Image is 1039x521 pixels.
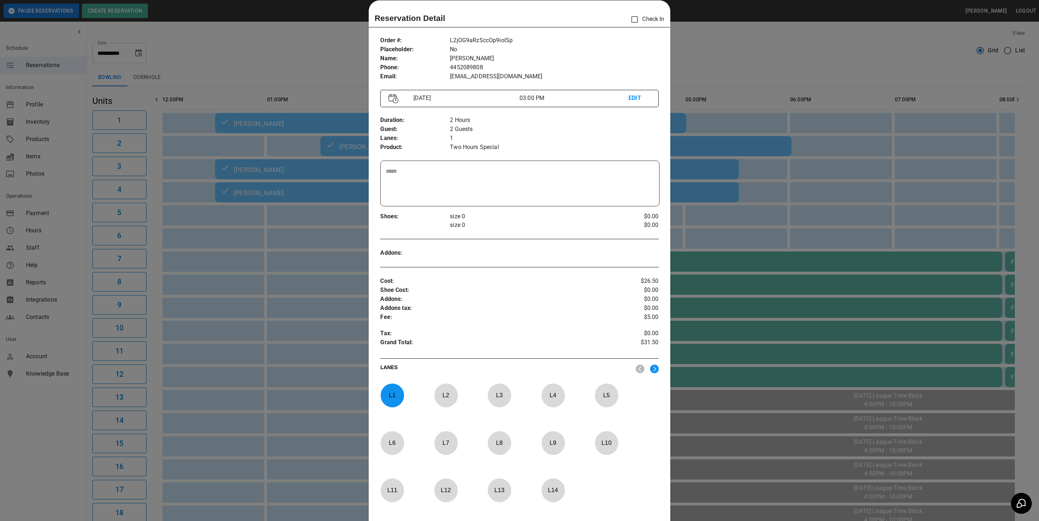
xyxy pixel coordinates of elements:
[612,221,659,229] p: $0.00
[434,387,458,404] p: L 2
[380,304,612,313] p: Addons tax :
[450,63,658,72] p: 4452089808
[612,338,659,349] p: $31.50
[636,364,644,373] img: nav_left.svg
[541,387,565,404] p: L 4
[595,434,618,451] p: L 10
[380,364,630,374] p: LANES
[380,249,450,258] p: Addons :
[411,94,519,102] p: [DATE]
[380,36,450,45] p: Order # :
[519,94,628,102] p: 03:00 PM
[450,212,612,221] p: size 0
[380,72,450,81] p: Email :
[612,329,659,338] p: $0.00
[612,295,659,304] p: $0.00
[541,434,565,451] p: L 9
[450,221,612,229] p: size 0
[450,36,658,45] p: L2jOG9aRzSccOp9iolSp
[650,364,659,373] img: right.svg
[380,329,612,338] p: Tax :
[450,134,658,143] p: 1
[374,12,445,24] p: Reservation Detail
[380,286,612,295] p: Shoe Cost :
[380,45,450,54] p: Placeholder :
[450,45,658,54] p: No
[487,482,511,499] p: L 13
[380,134,450,143] p: Lanes :
[628,94,650,103] p: EDIT
[612,286,659,295] p: $0.00
[380,54,450,63] p: Name :
[612,277,659,286] p: $26.50
[450,54,658,63] p: [PERSON_NAME]
[612,212,659,221] p: $0.00
[450,72,658,81] p: [EMAIL_ADDRESS][DOMAIN_NAME]
[612,313,659,322] p: $5.00
[434,434,458,451] p: L 7
[450,143,658,152] p: Two Hours Special
[595,387,618,404] p: L 5
[487,434,511,451] p: L 8
[434,482,458,499] p: L 12
[380,387,404,404] p: L 1
[380,313,612,322] p: Fee :
[380,277,612,286] p: Cost :
[627,12,664,27] p: Check In
[380,143,450,152] p: Product :
[380,116,450,125] p: Duration :
[541,482,565,499] p: L 14
[380,212,450,221] p: Shoes :
[487,387,511,404] p: L 3
[450,116,658,125] p: 2 Hours
[380,482,404,499] p: L 11
[380,125,450,134] p: Guest :
[389,94,399,104] img: Vector
[450,125,658,134] p: 2 Guests
[380,338,612,349] p: Grand Total :
[612,304,659,313] p: $0.00
[380,63,450,72] p: Phone :
[380,295,612,304] p: Addons :
[380,434,404,451] p: L 6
